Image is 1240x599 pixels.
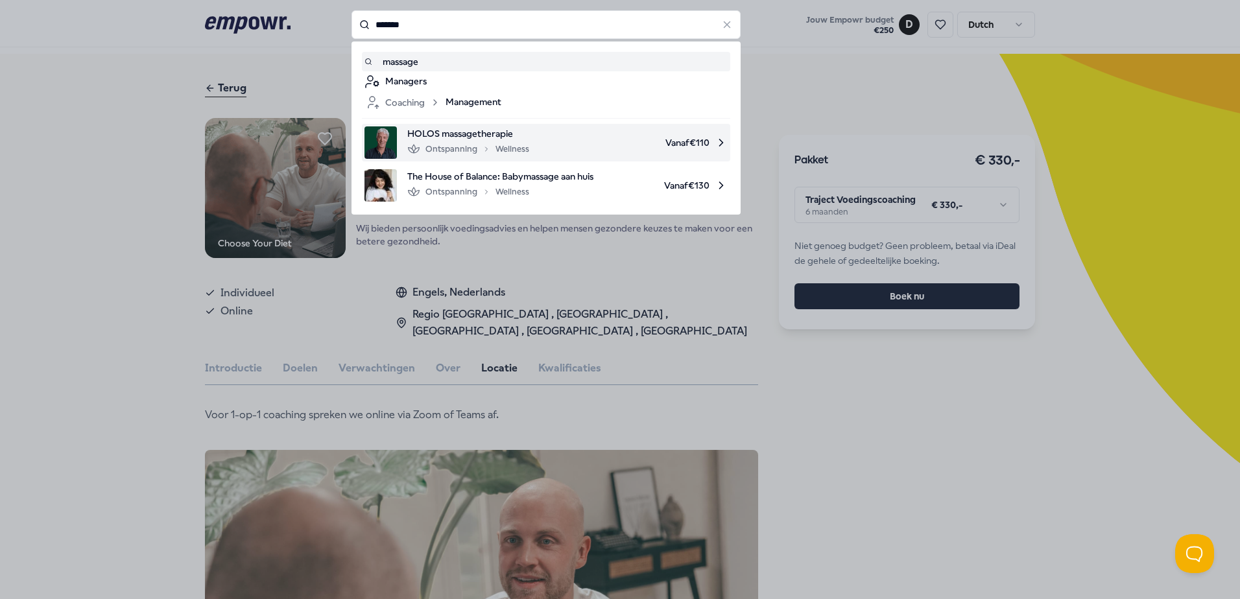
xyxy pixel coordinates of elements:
[540,126,728,159] span: Vanaf € 110
[364,169,397,202] img: product image
[446,95,501,110] span: Management
[407,184,529,200] div: Ontspanning Wellness
[364,95,440,110] div: Coaching
[364,126,728,159] a: product imageHOLOS massagetherapieOntspanningWellnessVanaf€110
[604,169,728,202] span: Vanaf € 130
[385,74,728,89] div: Managers
[1175,534,1214,573] iframe: Help Scout Beacon - Open
[407,141,529,157] div: Ontspanning Wellness
[407,126,529,141] span: HOLOS massagetherapie
[364,126,397,159] img: product image
[364,74,728,89] a: Managers
[352,10,741,39] input: Search for products, categories or subcategories
[364,169,728,202] a: product imageThe House of Balance: Babymassage aan huisOntspanningWellnessVanaf€130
[407,169,593,183] span: The House of Balance: Babymassage aan huis
[364,95,728,110] a: CoachingManagement
[364,54,728,69] a: massage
